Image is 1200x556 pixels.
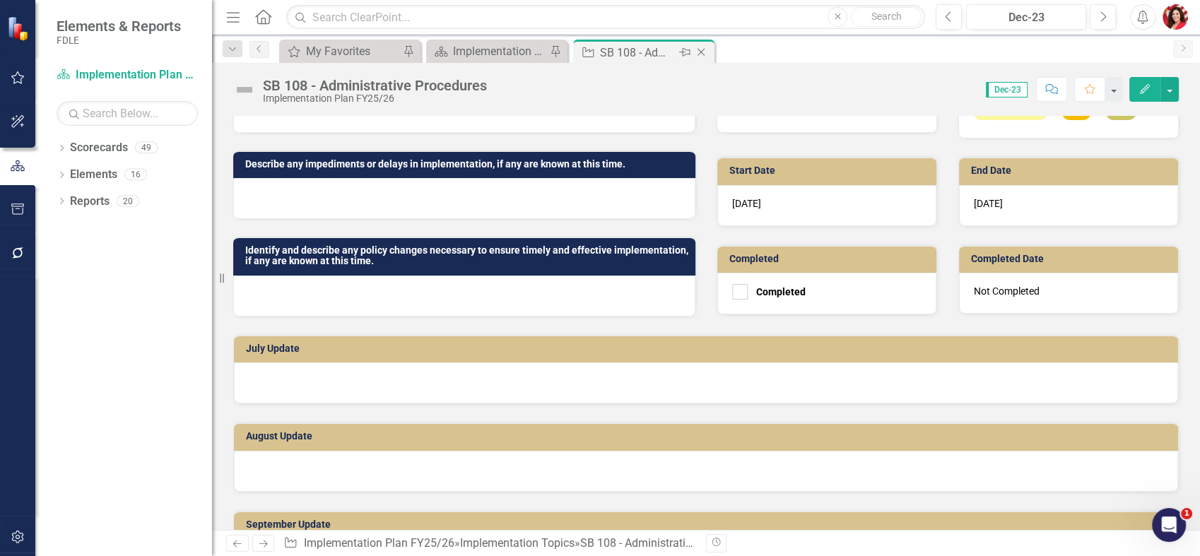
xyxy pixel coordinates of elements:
span: [DATE] [732,198,761,209]
input: Search Below... [57,101,198,126]
h3: Identify and describe any policy changes necessary to ensure timely and effective implementation,... [245,245,688,267]
div: Implementation Plan FY25/26 [453,42,546,60]
h3: Completed Date [971,254,1171,264]
div: SB 108 - Administrative Procedures [580,536,755,550]
h3: Start Date [729,165,929,176]
a: Implementation Plan FY25/26 [57,67,198,83]
a: Reports [70,194,110,210]
span: 1 [1181,508,1192,519]
h3: End Date [971,165,1171,176]
img: Not Defined [233,78,256,101]
small: FDLE [57,35,181,46]
span: No [731,105,744,116]
div: 49 [135,142,158,154]
a: Implementation Topics [460,536,575,550]
img: Caitlin Dawkins [1163,4,1188,30]
h3: September Update [246,519,1171,530]
input: Search ClearPoint... [286,5,925,30]
a: Implementation Plan FY25/26 [430,42,546,60]
h3: July Update [246,343,1171,354]
a: Scorecards [70,140,128,156]
span: Dec-23 [986,82,1028,97]
button: Dec-23 [966,4,1086,30]
h3: Completed [729,254,929,264]
div: Dec-23 [971,9,1081,26]
h3: August Update [246,431,1171,442]
h3: Describe any impediments or delays in implementation, if any are known at this time. [245,159,688,170]
div: Not Completed [959,273,1178,314]
div: 16 [124,169,147,181]
img: ClearPoint Strategy [7,16,32,41]
button: Search [851,7,922,27]
a: Elements [70,167,117,183]
iframe: Intercom live chat [1152,508,1186,542]
div: My Favorites [306,42,399,60]
div: 20 [117,195,139,207]
div: SB 108 - Administrative Procedures [600,44,676,61]
span: [DATE] [974,198,1003,209]
div: SB 108 - Administrative Procedures [263,78,487,93]
div: » » [283,536,695,552]
span: Search [871,11,902,22]
span: Elements & Reports [57,18,181,35]
div: Implementation Plan FY25/26 [263,93,487,104]
a: My Favorites [283,42,399,60]
a: Implementation Plan FY25/26 [304,536,454,550]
